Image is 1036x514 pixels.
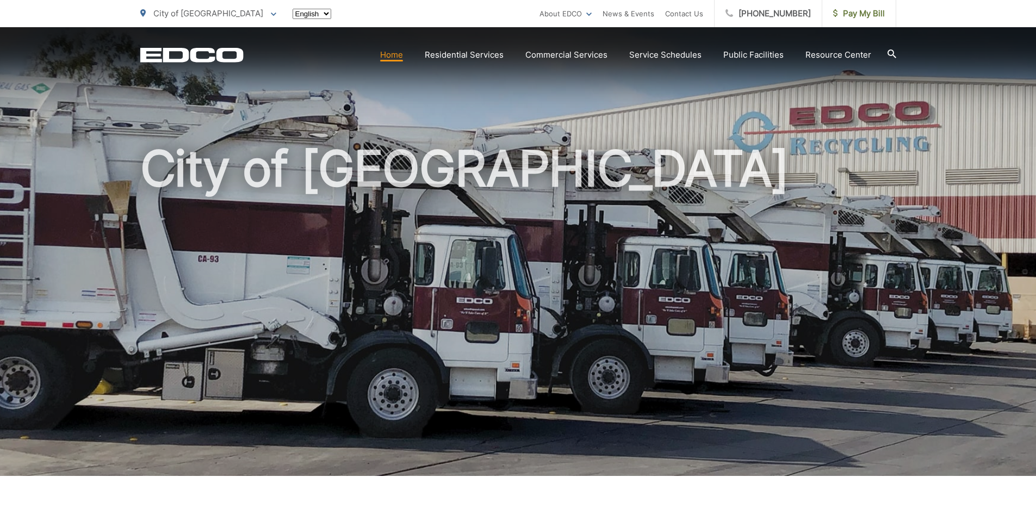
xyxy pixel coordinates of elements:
a: EDCD logo. Return to the homepage. [140,47,244,63]
a: Public Facilities [723,48,784,61]
span: City of [GEOGRAPHIC_DATA] [153,8,263,18]
select: Select a language [293,9,331,19]
a: Contact Us [665,7,703,20]
span: Pay My Bill [833,7,885,20]
a: News & Events [603,7,654,20]
a: Service Schedules [629,48,702,61]
h1: City of [GEOGRAPHIC_DATA] [140,141,896,486]
a: Home [380,48,403,61]
a: Commercial Services [525,48,607,61]
a: About EDCO [539,7,592,20]
a: Resource Center [805,48,871,61]
a: Residential Services [425,48,504,61]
